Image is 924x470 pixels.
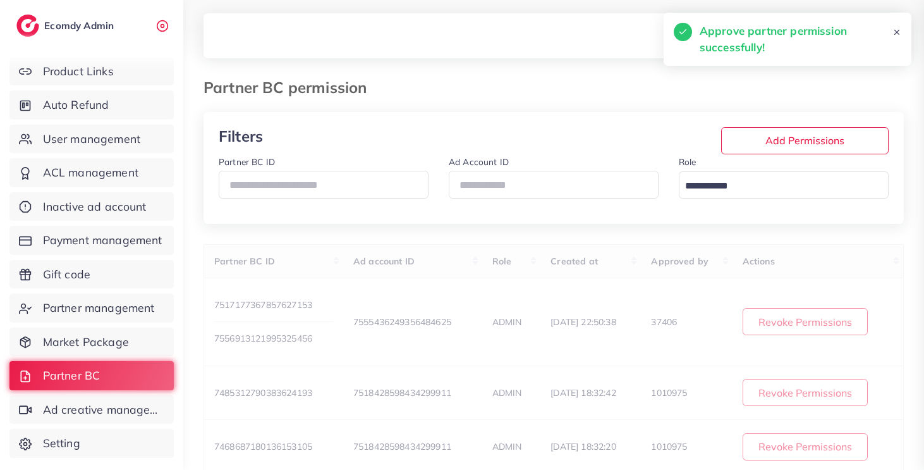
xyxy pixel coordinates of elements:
label: Role [679,156,696,168]
h3: Partner BC permission [204,78,377,97]
a: Setting [9,429,174,458]
a: logoEcomdy Admin [16,15,117,37]
span: Inactive ad account [43,199,147,215]
a: ACL management [9,158,174,187]
img: logo [16,15,39,37]
a: Partner management [9,294,174,323]
label: Partner BC ID [219,156,275,168]
h2: Ecomdy Admin [44,20,117,32]
a: Gift code [9,260,174,289]
a: Product Links [9,57,174,86]
a: Partner BC [9,361,174,390]
a: Market Package [9,328,174,357]
span: Gift code [43,266,90,283]
span: Payment management [43,232,162,249]
span: User management [43,131,140,147]
a: Payment management [9,226,174,255]
span: Partner management [43,300,155,316]
span: ACL management [43,164,138,181]
a: User management [9,125,174,154]
span: Partner BC [43,368,100,384]
label: Ad Account ID [449,156,509,168]
h3: Filters [219,127,331,145]
h5: Approve partner permission successfully! [700,23,892,56]
a: Ad creative management [9,395,174,424]
a: Auto Refund [9,90,174,120]
span: Ad creative management [43,402,164,418]
div: Search for option [679,171,889,199]
a: Inactive ad account [9,192,174,221]
span: Market Package [43,334,129,350]
button: Add Permissions [721,127,889,154]
span: Auto Refund [43,97,109,113]
span: Setting [43,435,80,452]
span: Product Links [43,63,114,80]
input: Search for option [681,176,872,196]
